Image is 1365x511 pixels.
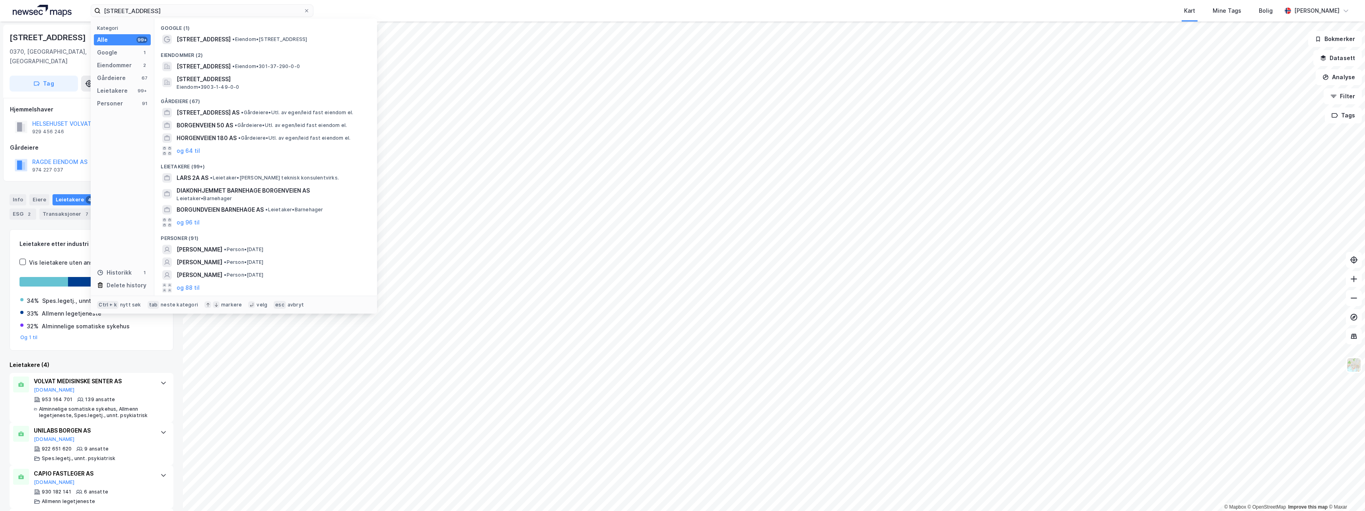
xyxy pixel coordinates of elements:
span: BORGUNDVEIEN BARNEHAGE AS [177,205,264,215]
span: [PERSON_NAME] [177,270,222,280]
input: Søk på adresse, matrikkel, gårdeiere, leietakere eller personer [101,5,303,17]
div: Transaksjoner [39,209,94,220]
div: Google [97,48,117,57]
span: Leietaker • [PERSON_NAME] teknisk konsulentvirks. [210,175,339,181]
div: 9 ansatte [84,446,109,452]
div: Alminnelige somatiske sykehus, Allmenn legetjeneste, Spes.legetj., unnt. psykiatrisk [39,406,152,419]
img: logo.a4113a55bc3d86da70a041830d287a7e.svg [13,5,72,17]
button: [DOMAIN_NAME] [34,387,75,393]
div: Eiere [29,194,49,205]
div: Gårdeiere [97,73,126,83]
span: • [238,135,241,141]
div: Gårdeiere (67) [154,92,377,106]
div: Info [10,194,26,205]
div: Gårdeiere [10,143,173,152]
div: Leietakere (99+) [154,157,377,172]
button: Tags [1325,107,1362,123]
span: • [235,122,237,128]
div: Kontrollprogram for chat [1325,473,1365,511]
div: Delete history [107,281,146,290]
span: Leietaker • Barnehager [177,195,232,202]
span: [STREET_ADDRESS] [177,35,231,44]
div: Allmenn legetjeneste [42,498,95,505]
div: 34% [27,296,39,306]
div: 7 [83,210,91,218]
span: Person • [DATE] [224,246,263,253]
span: Eiendom • [STREET_ADDRESS] [232,36,307,43]
div: Personer [97,99,123,108]
div: 6 ansatte [84,489,108,495]
div: Kategori [97,25,151,31]
div: 4 [86,196,93,204]
span: BORGENVEIEN 50 AS [177,121,233,130]
span: Eiendom • 301-37-290-0-0 [232,63,300,70]
div: neste kategori [161,302,198,308]
span: Person • [DATE] [224,272,263,278]
button: Datasett [1313,50,1362,66]
button: Og 1 til [20,334,38,341]
div: 32% [27,322,39,331]
span: [PERSON_NAME] [177,245,222,254]
span: • [210,175,212,181]
button: og 96 til [177,218,200,227]
div: Google (1) [154,19,377,33]
div: Kart [1184,6,1195,16]
div: Leietakere [97,86,128,96]
div: VOLVAT MEDISINSKE SENTER AS [34,376,152,386]
div: 929 456 246 [32,129,64,135]
span: HORGENVEIEN 180 AS [177,133,237,143]
a: Mapbox [1224,504,1246,510]
div: 0370, [GEOGRAPHIC_DATA], [GEOGRAPHIC_DATA] [10,47,112,66]
button: [DOMAIN_NAME] [34,436,75,443]
div: 91 [141,100,148,107]
div: 139 ansatte [85,396,115,403]
div: Eiendommer (2) [154,46,377,60]
span: Person • [DATE] [224,259,263,265]
a: Improve this map [1288,504,1328,510]
span: Leietaker • Barnehager [265,207,323,213]
div: Historikk (1) [154,294,377,308]
span: Eiendom • 3903-1-49-0-0 [177,84,239,90]
div: 1 [141,269,148,276]
div: Leietakere (4) [10,360,173,370]
span: DIAKONHJEMMET BARNEHAGE BORGENVEIEN AS [177,186,367,195]
div: velg [257,302,267,308]
div: Allmenn legetjeneste [42,309,101,318]
div: 974 227 037 [32,167,63,173]
span: Gårdeiere • Utl. av egen/leid fast eiendom el. [241,109,353,116]
button: Bokmerker [1308,31,1362,47]
div: tab [148,301,159,309]
div: UNILABS BORGEN AS [34,426,152,435]
a: OpenStreetMap [1248,504,1286,510]
div: nytt søk [120,302,141,308]
div: ESG [10,209,36,220]
div: Mine Tags [1213,6,1241,16]
div: esc [274,301,286,309]
div: markere [221,302,242,308]
div: Spes.legetj., unnt. psykiatrisk [42,455,115,462]
span: • [232,36,235,42]
button: Filter [1324,88,1362,104]
span: [STREET_ADDRESS] [177,74,367,84]
div: 67 [141,75,148,81]
div: Ctrl + k [97,301,119,309]
span: [PERSON_NAME] [177,257,222,267]
span: LARS 2A AS [177,173,208,183]
div: Leietakere etter industri [19,239,163,249]
button: Tag [10,76,78,92]
div: Vis leietakere uten ansatte [29,258,105,267]
span: Gårdeiere • Utl. av egen/leid fast eiendom el. [238,135,350,141]
span: • [224,246,226,252]
img: Z [1346,357,1361,373]
div: 99+ [136,88,148,94]
span: [STREET_ADDRESS] AS [177,108,239,117]
div: 1 [141,49,148,56]
div: avbryt [288,302,304,308]
button: og 64 til [177,146,200,156]
div: 33% [27,309,39,318]
span: • [265,207,268,213]
div: [STREET_ADDRESS] [10,31,87,44]
div: Eiendommer [97,60,132,70]
span: [STREET_ADDRESS] [177,62,231,71]
div: 930 182 141 [42,489,71,495]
